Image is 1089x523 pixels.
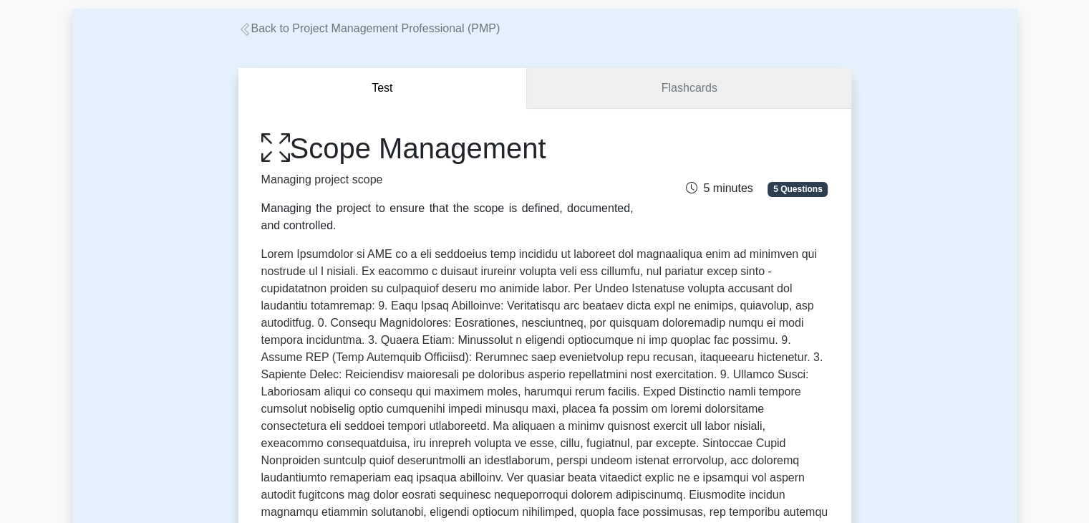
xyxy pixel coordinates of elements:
[686,182,752,194] span: 5 minutes
[238,68,528,109] button: Test
[527,68,851,109] a: Flashcards
[261,200,634,234] div: Managing the project to ensure that the scope is defined, documented, and controlled.
[261,171,634,188] p: Managing project scope
[238,22,500,34] a: Back to Project Management Professional (PMP)
[261,131,634,165] h1: Scope Management
[768,182,828,196] span: 5 Questions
